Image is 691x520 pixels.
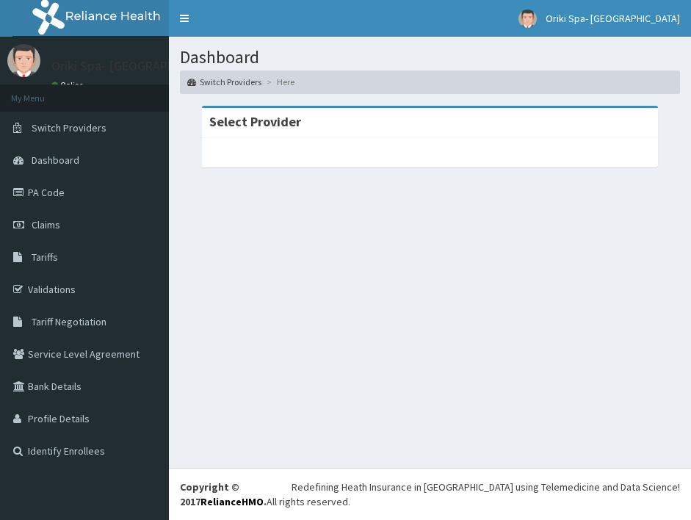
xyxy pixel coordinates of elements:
a: Online [51,80,87,90]
a: RelianceHMO [200,495,264,508]
li: Here [263,76,294,88]
img: User Image [7,44,40,77]
a: Switch Providers [187,76,261,88]
span: Oriki Spa- [GEOGRAPHIC_DATA] [546,12,680,25]
span: Tariffs [32,250,58,264]
strong: Select Provider [209,113,301,130]
p: Oriki Spa- [GEOGRAPHIC_DATA] [51,59,230,73]
span: Tariff Negotiation [32,315,106,328]
span: Dashboard [32,154,79,167]
footer: All rights reserved. [169,468,691,520]
span: Switch Providers [32,121,106,134]
span: Claims [32,218,60,231]
img: User Image [518,10,537,28]
div: Redefining Heath Insurance in [GEOGRAPHIC_DATA] using Telemedicine and Data Science! [292,480,680,494]
strong: Copyright © 2017 . [180,480,267,508]
h1: Dashboard [180,48,680,67]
